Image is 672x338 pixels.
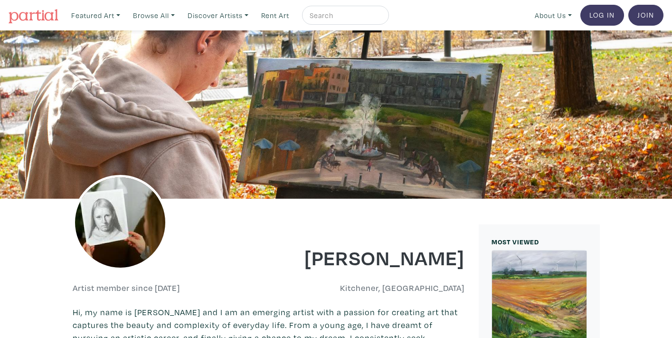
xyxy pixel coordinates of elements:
[275,244,464,270] h1: [PERSON_NAME]
[129,6,179,25] a: Browse All
[628,5,663,26] a: Join
[492,237,539,246] small: MOST VIEWED
[183,6,253,25] a: Discover Artists
[580,5,624,26] a: Log In
[257,6,293,25] a: Rent Art
[309,10,380,21] input: Search
[67,6,124,25] a: Featured Art
[275,283,464,293] h6: Kitchener, [GEOGRAPHIC_DATA]
[530,6,576,25] a: About Us
[73,175,168,270] img: phpThumb.php
[73,283,180,293] h6: Artist member since [DATE]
